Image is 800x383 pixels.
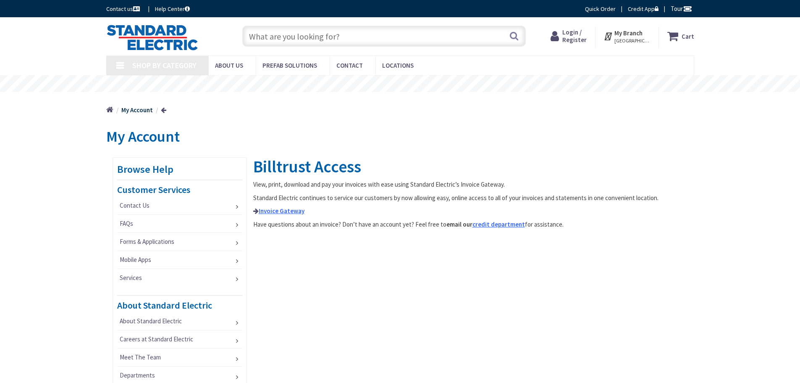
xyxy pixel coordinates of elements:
[117,349,242,366] a: Meet The Team
[585,5,616,13] a: Quick Order
[253,220,472,228] span: Have questions about an invoice? Don’t have an account yet? Feel free to
[106,127,180,146] span: My Account
[336,61,363,69] span: Contact
[253,206,304,215] a: Invoice Gateway
[155,5,190,13] a: Help Center
[603,29,650,44] div: My Branch [GEOGRAPHIC_DATA], [GEOGRAPHIC_DATA]
[117,185,242,195] h4: Customer Services
[667,29,694,44] a: Cart
[106,5,142,13] a: Contact us
[525,220,564,228] span: for assistance.
[117,312,242,330] a: About Standard Electric
[132,61,197,70] span: Shop By Category
[242,26,526,47] input: What are you looking for?
[268,80,551,89] rs-layer: [MEDICAL_DATA]: Our Commitment to Our Employees and Customers
[253,194,658,202] span: Standard Electric continues to service our customers by now allowing easy, online access to all o...
[121,106,153,114] strong: My Account
[382,61,414,69] span: Locations
[117,300,242,310] h4: About Standard Electric
[117,269,242,287] a: Services
[628,5,658,13] a: Credit App
[117,330,242,348] a: Careers at Standard Electric
[106,157,694,176] h1: Billtrust Access
[671,5,692,13] span: Tour
[614,37,650,44] span: [GEOGRAPHIC_DATA], [GEOGRAPHIC_DATA]
[614,29,643,37] strong: My Branch
[472,220,525,229] a: credit department
[120,201,150,209] span: Contact Us
[106,24,198,50] img: Standard Electric
[446,220,472,228] strong: email our
[682,29,694,44] strong: Cart
[262,61,317,69] span: Prefab Solutions
[117,197,242,214] a: Contact Us
[562,28,587,44] span: Login / Register
[253,180,505,188] span: View, print, download and pay your invoices with ease using Standard Electric’s Invoice Gateway.
[551,29,587,44] a: Login / Register
[117,215,242,232] a: FAQs
[117,251,242,269] a: Mobile Apps
[259,207,304,215] strong: Invoice Gateway
[215,61,243,69] span: About Us
[117,164,242,175] a: Browse Help
[117,233,242,251] a: Forms & Applications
